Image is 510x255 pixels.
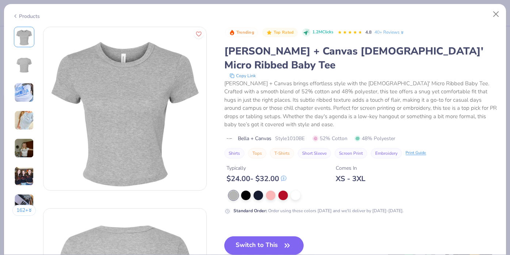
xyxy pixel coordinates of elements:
div: Order using these colors [DATE] and we'll deliver by [DATE]-[DATE]. [233,207,404,214]
div: XS - 3XL [336,174,365,183]
span: 52% Cotton [313,135,347,142]
span: Bella + Canvas [238,135,271,142]
img: User generated content [14,166,34,186]
button: Close [489,7,503,21]
div: $ 24.00 - $ 32.00 [227,174,286,183]
img: Trending sort [229,30,235,35]
button: T-Shirts [270,148,294,158]
img: User generated content [14,110,34,130]
div: Comes In [336,164,365,172]
button: Badge Button [225,28,258,37]
div: Print Guide [406,150,426,156]
button: Screen Print [335,148,367,158]
span: 1.2M Clicks [312,29,333,35]
span: Trending [236,30,254,34]
img: Top Rated sort [266,30,272,35]
span: 4.8 [365,29,372,35]
img: Back [15,56,33,74]
button: Badge Button [262,28,297,37]
div: [PERSON_NAME] + Canvas [DEMOGRAPHIC_DATA]' Micro Ribbed Baby Tee [224,44,498,72]
button: Shirts [224,148,244,158]
div: Products [12,12,40,20]
button: Short Sleeve [298,148,331,158]
img: User generated content [14,83,34,102]
strong: Standard Order : [233,208,267,214]
button: Switch to This [224,236,304,255]
img: brand logo [224,136,234,142]
div: 4.8 Stars [338,27,362,38]
button: Tops [248,148,266,158]
button: Like [194,29,203,39]
span: Top Rated [274,30,294,34]
img: User generated content [14,194,34,214]
button: Embroidery [371,148,402,158]
img: User generated content [14,138,34,158]
div: Typically [227,164,286,172]
button: copy to clipboard [227,72,258,79]
img: Front [43,27,206,190]
img: Front [15,28,33,46]
span: 48% Polyester [355,135,395,142]
a: 40+ Reviews [374,29,405,35]
div: [PERSON_NAME] + Canvas brings effortless style with the [DEMOGRAPHIC_DATA]' Micro Ribbed Baby Tee... [224,79,498,129]
button: 162+ [12,205,36,216]
span: Style 1010BE [275,135,305,142]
